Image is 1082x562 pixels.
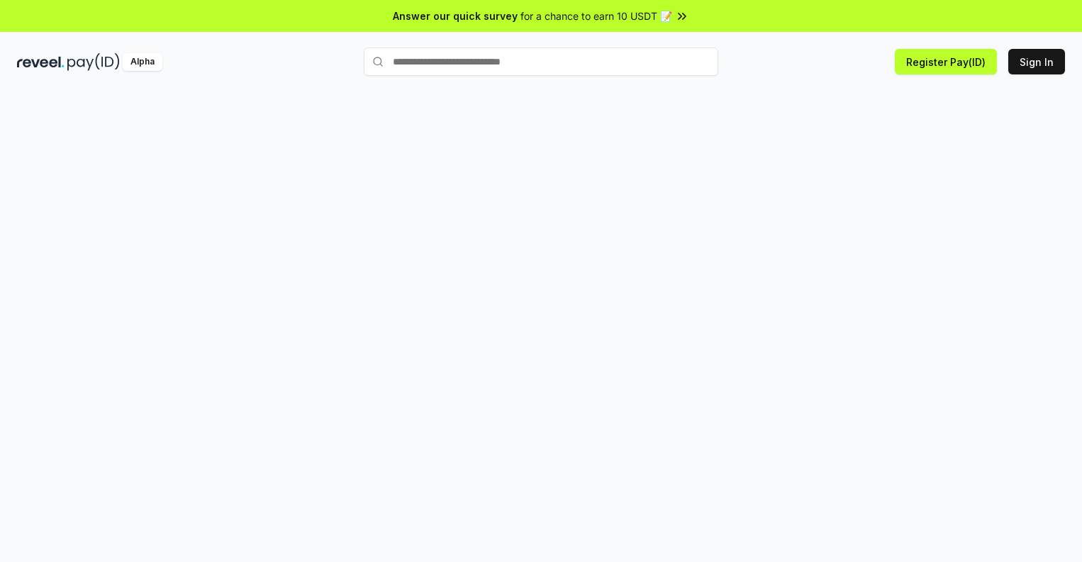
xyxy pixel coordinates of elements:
[1008,49,1065,74] button: Sign In
[895,49,997,74] button: Register Pay(ID)
[67,53,120,71] img: pay_id
[393,9,518,23] span: Answer our quick survey
[123,53,162,71] div: Alpha
[520,9,672,23] span: for a chance to earn 10 USDT 📝
[17,53,65,71] img: reveel_dark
